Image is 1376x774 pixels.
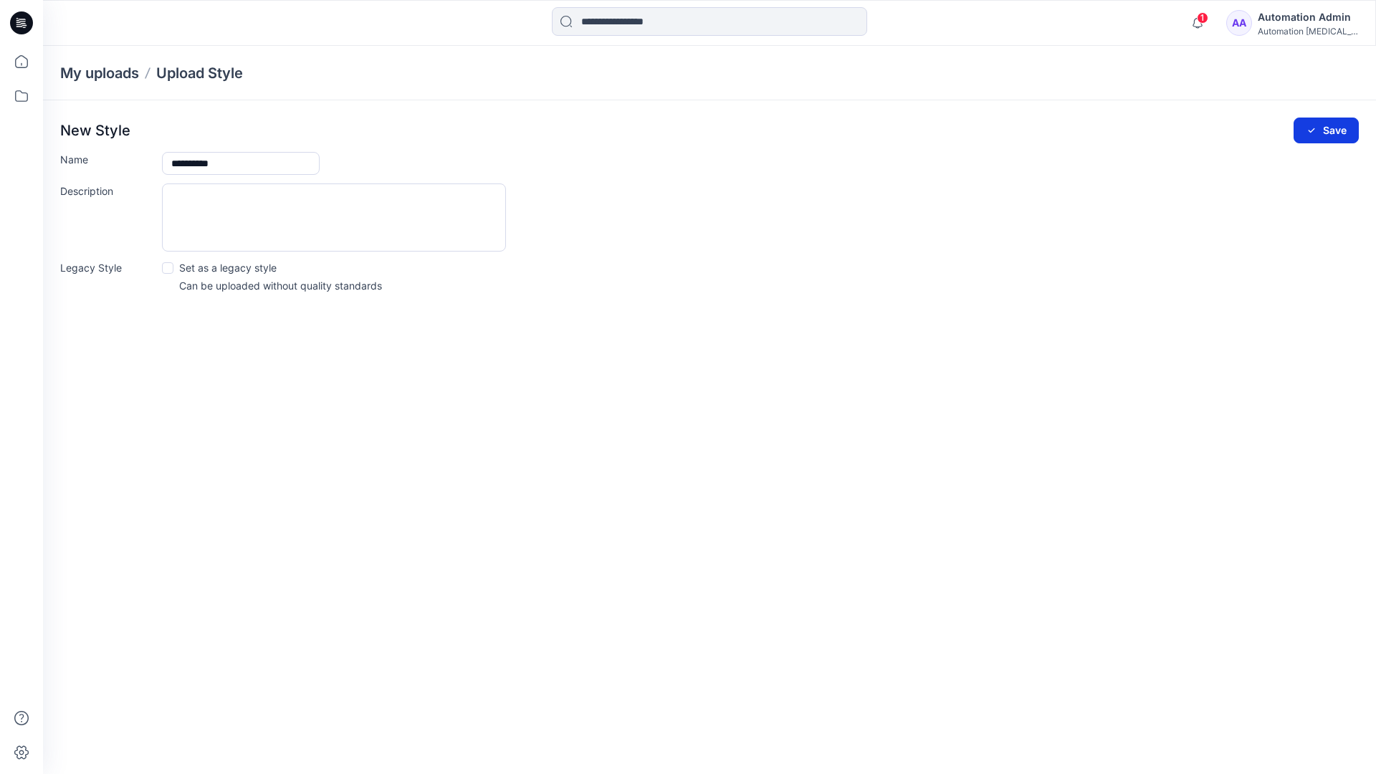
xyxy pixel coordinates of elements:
[179,278,382,293] p: Can be uploaded without quality standards
[1197,12,1208,24] span: 1
[60,63,139,83] a: My uploads
[60,152,153,167] label: Name
[1258,9,1358,26] div: Automation Admin
[179,260,277,275] p: Set as a legacy style
[1258,26,1358,37] div: Automation [MEDICAL_DATA]...
[60,183,153,199] label: Description
[156,63,243,83] p: Upload Style
[60,122,130,139] p: New Style
[1226,10,1252,36] div: AA
[1294,118,1359,143] button: Save
[60,260,153,275] label: Legacy Style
